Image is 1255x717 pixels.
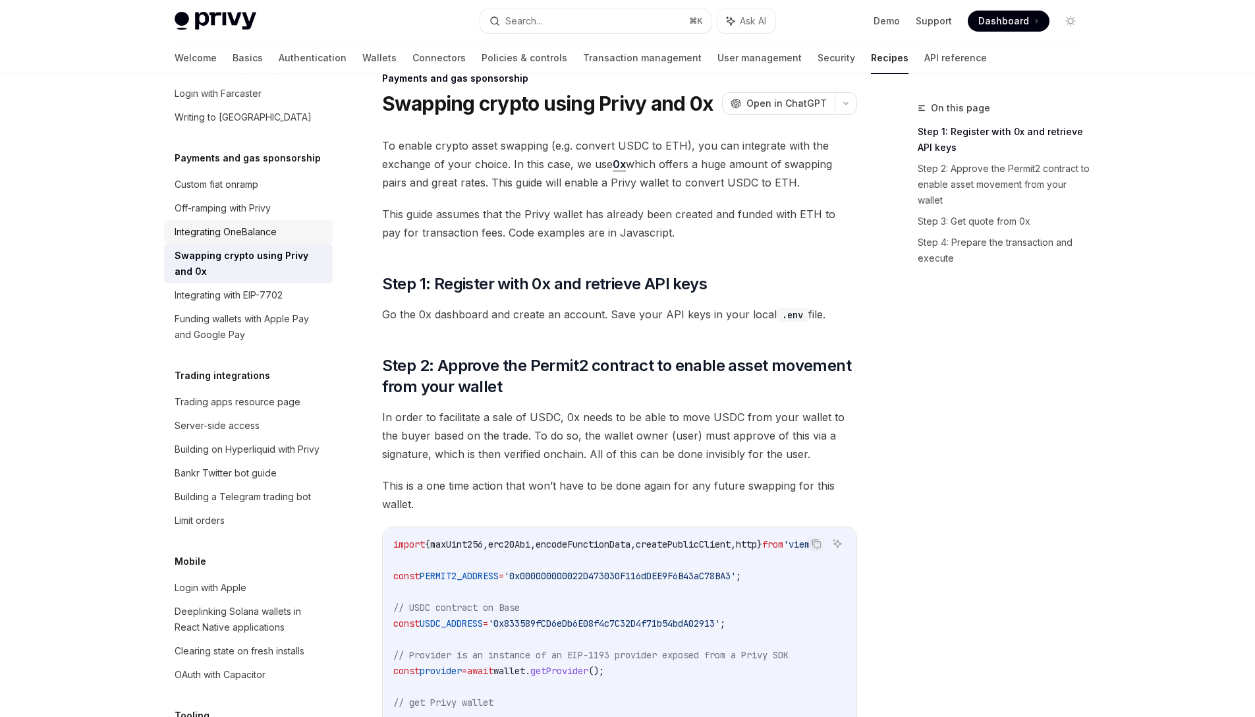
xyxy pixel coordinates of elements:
span: from [762,538,783,550]
span: createPublicClient [636,538,731,550]
a: Swapping crypto using Privy and 0x [164,244,333,283]
div: Integrating OneBalance [175,224,277,240]
button: Toggle dark mode [1060,11,1081,32]
span: On this page [931,100,990,116]
a: Authentication [279,42,347,74]
span: const [393,570,420,582]
a: Integrating OneBalance [164,220,333,244]
a: Step 2: Approve the Permit2 contract to enable asset movement from your wallet [918,158,1092,211]
a: Server-side access [164,414,333,438]
a: 0x [613,158,626,171]
div: Bankr Twitter bot guide [175,465,277,481]
a: Deeplinking Solana wallets in React Native applications [164,600,333,639]
span: const [393,617,420,629]
div: Custom fiat onramp [175,177,258,192]
div: Server-side access [175,418,260,434]
span: Dashboard [978,14,1029,28]
span: = [462,665,467,677]
span: getProvider [530,665,588,677]
a: Policies & controls [482,42,567,74]
span: This guide assumes that the Privy wallet has already been created and funded with ETH to pay for ... [382,205,857,242]
div: Login with Apple [175,580,246,596]
a: Funding wallets with Apple Pay and Google Pay [164,307,333,347]
div: OAuth with Capacitor [175,667,265,683]
span: ; [720,617,725,629]
span: USDC_ADDRESS [420,617,483,629]
div: Payments and gas sponsorship [382,72,857,85]
a: Off-ramping with Privy [164,196,333,220]
button: Copy the contents from the code block [808,535,825,552]
a: Demo [874,14,900,28]
div: Building on Hyperliquid with Privy [175,442,320,457]
span: Step 1: Register with 0x and retrieve API keys [382,273,707,295]
span: '0x833589fCD6eDb6E08f4c7C32D4f71b54bdA02913' [488,617,720,629]
div: Search... [505,13,542,29]
span: ⌘ K [689,16,703,26]
span: = [483,617,488,629]
span: // get Privy wallet [393,697,493,708]
span: To enable crypto asset swapping (e.g. convert USDC to ETH), you can integrate with the exchange o... [382,136,857,192]
a: Support [916,14,952,28]
code: .env [777,308,808,322]
button: Ask AI [829,535,846,552]
a: Custom fiat onramp [164,173,333,196]
img: light logo [175,12,256,30]
span: ; [736,570,741,582]
a: Welcome [175,42,217,74]
a: Wallets [362,42,397,74]
button: Ask AI [717,9,775,33]
span: provider [420,665,462,677]
a: Transaction management [583,42,702,74]
span: maxUint256 [430,538,483,550]
a: Bankr Twitter bot guide [164,461,333,485]
a: Step 4: Prepare the transaction and execute [918,232,1092,269]
span: , [530,538,536,550]
span: In order to facilitate a sale of USDC, 0x needs to be able to move USDC from your wallet to the b... [382,408,857,463]
h1: Swapping crypto using Privy and 0x [382,92,713,115]
h5: Payments and gas sponsorship [175,150,321,166]
a: OAuth with Capacitor [164,663,333,687]
a: Security [818,42,855,74]
a: Clearing state on fresh installs [164,639,333,663]
a: Writing to [GEOGRAPHIC_DATA] [164,105,333,129]
span: wallet [493,665,525,677]
span: import [393,538,425,550]
span: await [467,665,493,677]
a: Integrating with EIP-7702 [164,283,333,307]
a: Limit orders [164,509,333,532]
span: Open in ChatGPT [746,97,827,110]
span: Step 2: Approve the Permit2 contract to enable asset movement from your wallet [382,355,857,397]
div: Writing to [GEOGRAPHIC_DATA] [175,109,312,125]
span: encodeFunctionData [536,538,630,550]
a: Recipes [871,42,908,74]
div: Funding wallets with Apple Pay and Google Pay [175,311,325,343]
span: // USDC contract on Base [393,602,520,614]
span: const [393,665,420,677]
a: API reference [924,42,987,74]
div: Trading apps resource page [175,394,300,410]
a: Dashboard [968,11,1049,32]
span: PERMIT2_ADDRESS [420,570,499,582]
span: , [731,538,736,550]
span: } [757,538,762,550]
div: Limit orders [175,513,225,529]
span: '0x000000000022D473030F116dDEE9F6B43aC78BA3' [504,570,736,582]
h5: Mobile [175,554,206,569]
h5: Trading integrations [175,368,270,384]
div: Deeplinking Solana wallets in React Native applications [175,604,325,635]
button: Open in ChatGPT [722,92,835,115]
a: Step 1: Register with 0x and retrieve API keys [918,121,1092,158]
div: Integrating with EIP-7702 [175,287,283,303]
a: Building a Telegram trading bot [164,485,333,509]
span: (); [588,665,604,677]
span: , [483,538,488,550]
a: User management [717,42,802,74]
span: { [425,538,430,550]
a: Building on Hyperliquid with Privy [164,438,333,461]
span: = [499,570,504,582]
div: Clearing state on fresh installs [175,643,304,659]
span: This is a one time action that won’t have to be done again for any future swapping for this wallet. [382,476,857,513]
a: Step 3: Get quote from 0x [918,211,1092,232]
a: Trading apps resource page [164,390,333,414]
span: erc20Abi [488,538,530,550]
